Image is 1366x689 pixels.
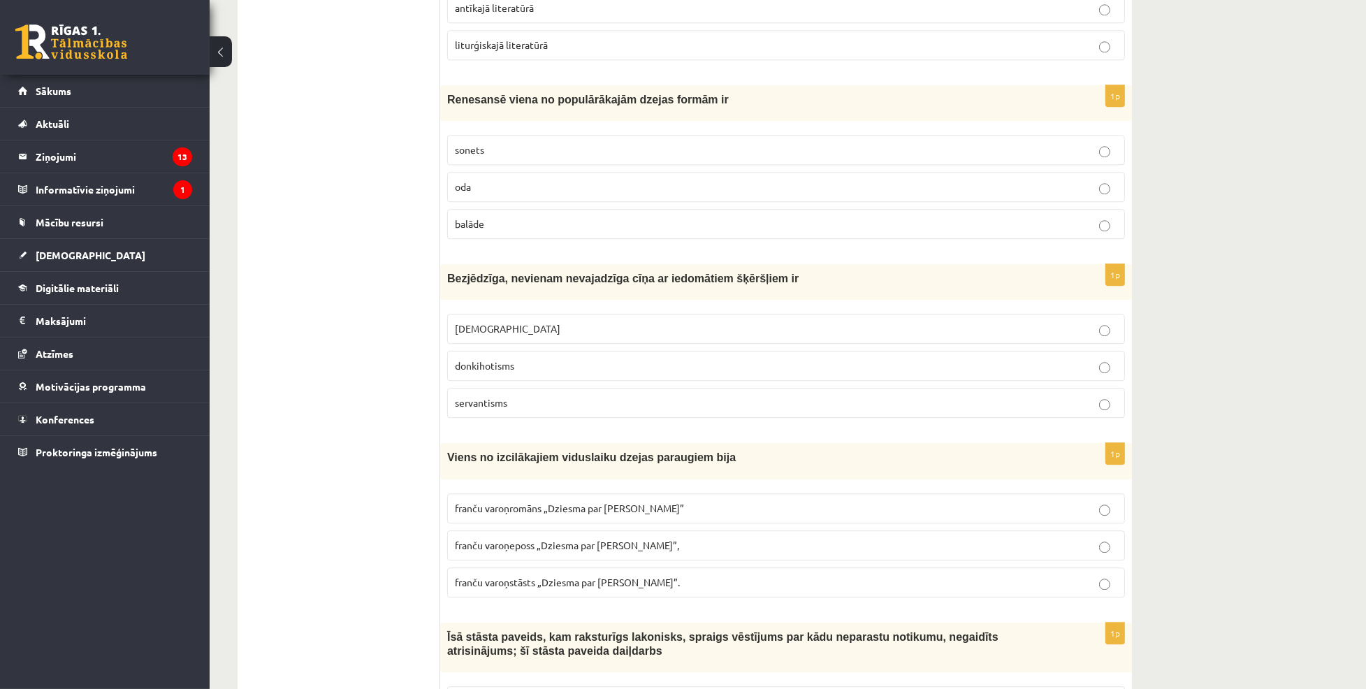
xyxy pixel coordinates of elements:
a: Aktuāli [18,108,192,140]
a: Ziņojumi13 [18,140,192,173]
span: [DEMOGRAPHIC_DATA] [455,322,560,335]
span: servantisms [455,396,507,409]
span: Sākums [36,85,71,97]
p: 1p [1105,263,1125,286]
a: Mācību resursi [18,206,192,238]
span: Mācību resursi [36,216,103,229]
legend: Maksājumi [36,305,192,337]
span: donkihotisms [455,359,514,372]
input: servantisms [1099,399,1110,410]
input: sonets [1099,146,1110,157]
span: franču varoņeposs „Dziesma par [PERSON_NAME]”, [455,539,679,551]
a: Maksājumi [18,305,192,337]
span: Viens no izcilākajiem viduslaiku dzejas paraugiem bija [447,451,736,463]
a: [DEMOGRAPHIC_DATA] [18,239,192,271]
input: balāde [1099,220,1110,231]
span: Konferences [36,413,94,426]
span: Atzīmes [36,347,73,360]
a: Konferences [18,403,192,435]
i: 13 [173,147,192,166]
p: 1p [1105,85,1125,107]
p: 1p [1105,622,1125,644]
span: Renesansē viena no populārākajām dzejas formām ir [447,94,729,106]
a: Atzīmes [18,338,192,370]
input: franču varoņeposs „Dziesma par [PERSON_NAME]”, [1099,542,1110,553]
p: 1p [1105,442,1125,465]
input: oda [1099,183,1110,194]
a: Digitālie materiāli [18,272,192,304]
i: 1 [173,180,192,199]
span: liturģiskajā literatūrā [455,38,548,51]
legend: Informatīvie ziņojumi [36,173,192,205]
span: sonets [455,143,484,156]
a: Rīgas 1. Tālmācības vidusskola [15,24,127,59]
span: Digitālie materiāli [36,282,119,294]
span: [DEMOGRAPHIC_DATA] [36,249,145,261]
span: Aktuāli [36,117,69,130]
span: antīkajā literatūrā [455,1,534,14]
a: Motivācijas programma [18,370,192,402]
span: Īsā stāsta paveids, kam raksturīgs lakonisks, spraigs vēstījums par kādu neparastu notikumu, nega... [447,631,998,658]
input: franču varoņstāsts „Dziesma par [PERSON_NAME]”. [1099,579,1110,590]
a: Proktoringa izmēģinājums [18,436,192,468]
span: Motivācijas programma [36,380,146,393]
span: oda [455,180,471,193]
legend: Ziņojumi [36,140,192,173]
span: Proktoringa izmēģinājums [36,446,157,458]
span: Bezjēdzīga, nevienam nevajadzīga cīņa ar iedomātiem šķēršļiem ir [447,273,799,284]
span: franču varoņromāns „Dziesma par [PERSON_NAME]” [455,502,684,514]
input: liturģiskajā literatūrā [1099,41,1110,52]
a: Sākums [18,75,192,107]
span: franču varoņstāsts „Dziesma par [PERSON_NAME]”. [455,576,680,588]
input: [DEMOGRAPHIC_DATA] [1099,325,1110,336]
input: donkihotisms [1099,362,1110,373]
span: balāde [455,217,484,230]
a: Informatīvie ziņojumi1 [18,173,192,205]
input: antīkajā literatūrā [1099,4,1110,15]
input: franču varoņromāns „Dziesma par [PERSON_NAME]” [1099,505,1110,516]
